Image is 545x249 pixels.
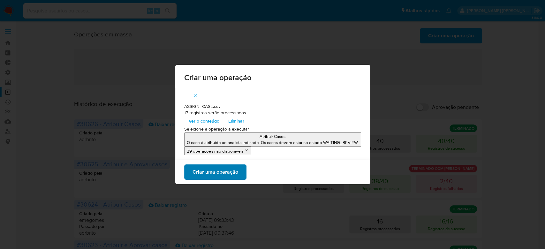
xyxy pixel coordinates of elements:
[184,126,361,132] p: Selecione a operação a executar
[184,74,361,81] span: Criar uma operação
[187,133,359,140] p: Atribuir Casos
[187,140,359,146] p: O caso é atribuído ao analista indicado. Os casos devem estar no estado WAITING_REVIEW.
[184,116,224,126] button: Ver o conteúdo
[184,103,361,110] p: ASSIGN_CASE.csv
[189,117,219,125] span: Ver o conteúdo
[184,132,361,147] button: Atribuir CasosO caso é atribuído ao analista indicado. Os casos devem estar no estado WAITING_REV...
[228,117,244,125] span: Eliminar
[184,164,246,180] button: Criar uma operação
[224,116,249,126] button: Eliminar
[184,147,251,155] button: 29 operações não disponíveis
[193,165,238,179] span: Criar uma operação
[184,110,361,116] p: 17 registros serão processados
